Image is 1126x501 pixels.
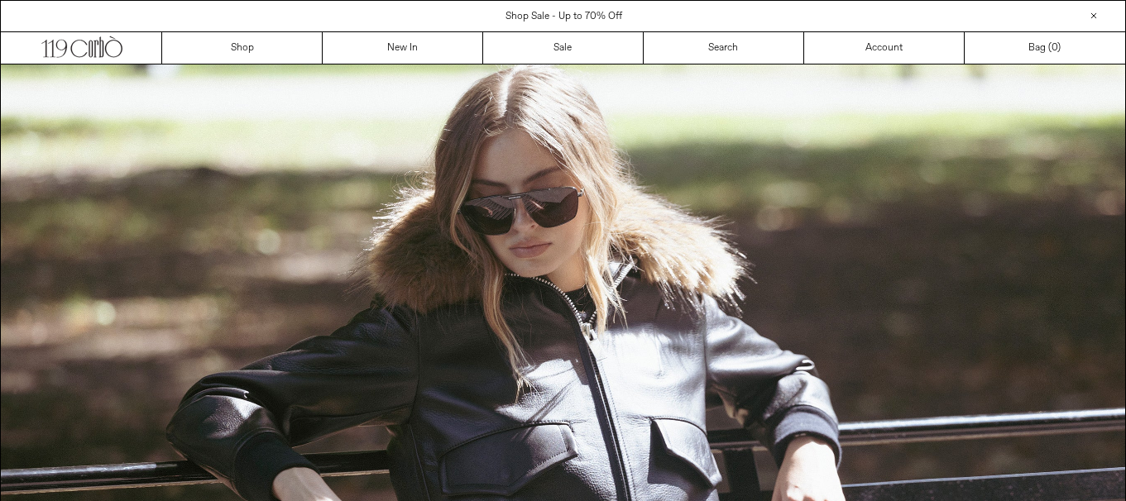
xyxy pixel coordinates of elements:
[644,32,804,64] a: Search
[1052,41,1057,55] span: 0
[1052,41,1061,55] span: )
[804,32,965,64] a: Account
[506,10,622,23] a: Shop Sale - Up to 70% Off
[965,32,1125,64] a: Bag ()
[323,32,483,64] a: New In
[483,32,644,64] a: Sale
[162,32,323,64] a: Shop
